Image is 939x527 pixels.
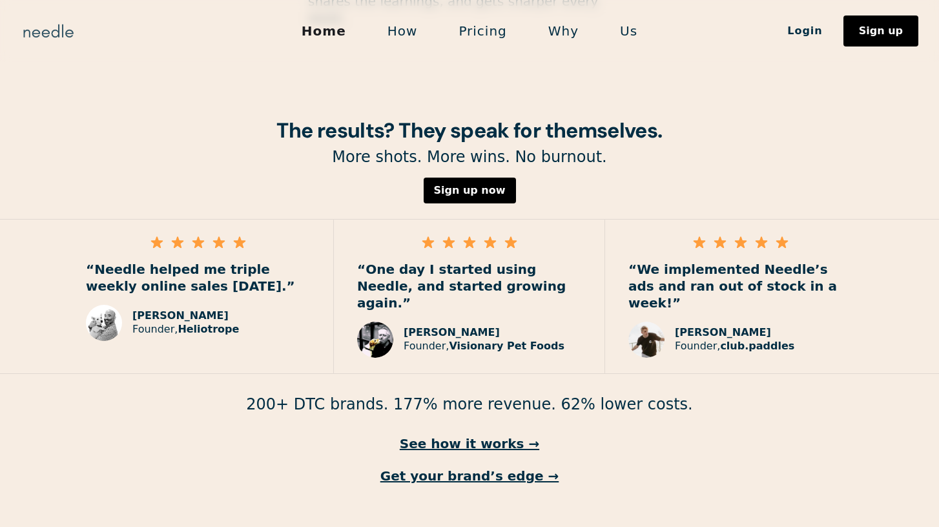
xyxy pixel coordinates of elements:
[132,323,239,336] p: Founder,
[528,17,599,45] a: Why
[357,261,581,311] p: “One day I started using Needle, and started growing again.”
[132,309,229,322] strong: [PERSON_NAME]
[178,323,239,335] strong: Heliotrope
[843,15,918,46] a: Sign up
[675,340,794,353] p: Founder,
[675,326,771,338] strong: [PERSON_NAME]
[720,340,794,352] strong: club.paddles
[86,261,310,294] p: “Needle helped me triple weekly online sales [DATE].”
[367,17,439,45] a: How
[404,326,500,338] strong: [PERSON_NAME]
[404,340,564,353] p: Founder,
[434,185,506,196] div: Sign up now
[628,261,853,311] p: “We implemented Needle’s ads and ran out of stock in a week!”
[599,17,658,45] a: Us
[449,340,564,352] strong: Visionary Pet Foods
[424,178,516,203] a: Sign up now
[281,17,367,45] a: Home
[767,20,843,42] a: Login
[438,17,527,45] a: Pricing
[859,26,903,36] div: Sign up
[276,117,662,144] strong: The results? They speak for themselves.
